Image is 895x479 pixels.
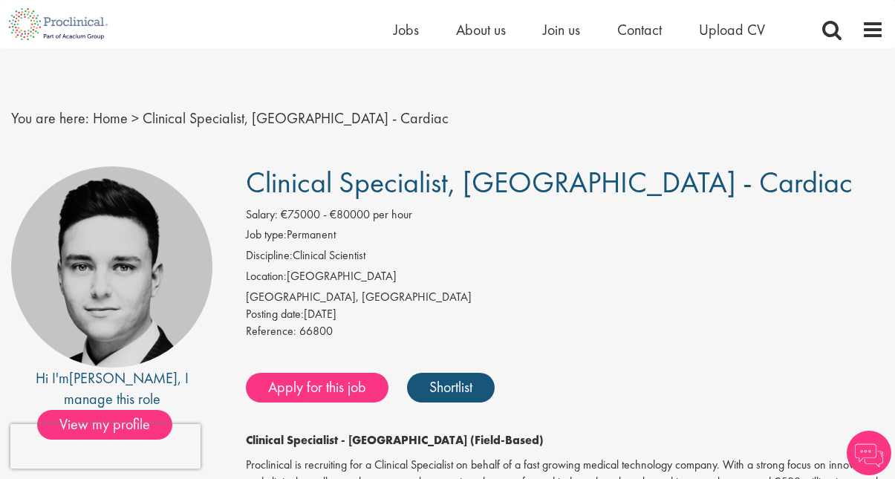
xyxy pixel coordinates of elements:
img: Chatbot [847,431,891,475]
span: Posting date: [246,306,304,322]
span: 66800 [299,323,333,339]
a: Contact [617,20,662,39]
a: [PERSON_NAME] [69,368,178,388]
a: View my profile [37,413,187,432]
a: Upload CV [699,20,765,39]
span: You are here: [11,108,89,128]
a: Join us [543,20,580,39]
span: Clinical Specialist, [GEOGRAPHIC_DATA] - Cardiac [246,163,853,201]
label: Job type: [246,227,287,244]
span: > [131,108,139,128]
a: About us [456,20,506,39]
div: Hi I'm , I manage this role [11,368,212,410]
div: [GEOGRAPHIC_DATA], [GEOGRAPHIC_DATA] [246,289,884,306]
label: Reference: [246,323,296,340]
a: breadcrumb link [93,108,128,128]
a: Apply for this job [246,373,388,403]
label: Salary: [246,206,278,224]
li: Permanent [246,227,884,247]
li: [GEOGRAPHIC_DATA] [246,268,884,289]
a: Shortlist [407,373,495,403]
img: imeage of recruiter Connor Lynes [11,166,212,368]
span: Clinical Specialist, [GEOGRAPHIC_DATA] - Cardiac [143,108,449,128]
iframe: reCAPTCHA [10,424,201,469]
a: Jobs [394,20,419,39]
label: Discipline: [246,247,293,264]
span: View my profile [37,410,172,440]
span: €75000 - €80000 per hour [281,206,412,222]
li: Clinical Scientist [246,247,884,268]
div: [DATE] [246,306,884,323]
strong: Clinical Specialist - [GEOGRAPHIC_DATA] (Field-Based) [246,432,544,448]
label: Location: [246,268,287,285]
